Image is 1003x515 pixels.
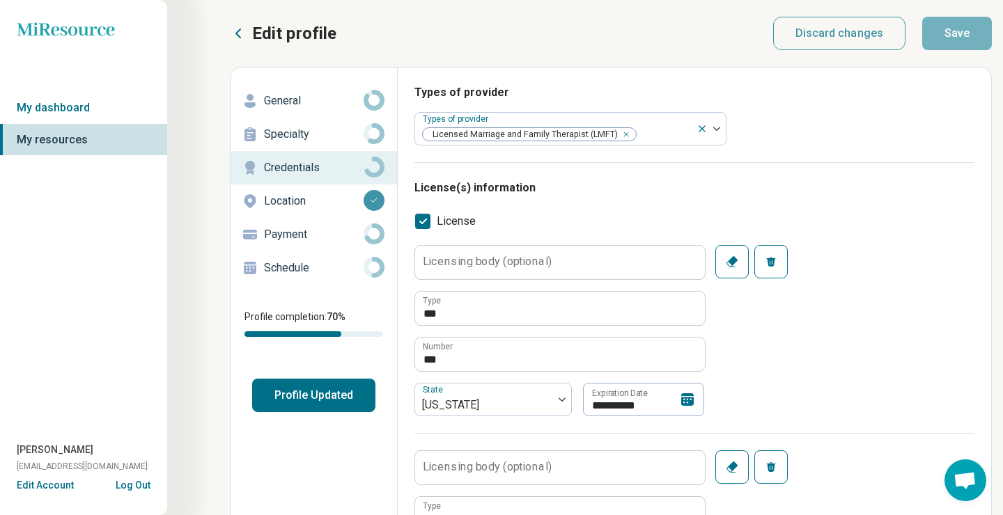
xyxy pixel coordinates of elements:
[252,22,336,45] p: Edit profile
[231,84,397,118] a: General
[423,114,491,124] label: Types of provider
[230,22,336,45] button: Edit profile
[264,93,364,109] p: General
[423,342,453,351] label: Number
[17,478,74,493] button: Edit Account
[922,17,992,50] button: Save
[17,443,93,457] span: [PERSON_NAME]
[231,151,397,184] a: Credentials
[264,126,364,143] p: Specialty
[423,296,441,305] label: Type
[437,213,476,230] span: License
[415,292,705,325] input: credential.licenses.0.name
[231,184,397,218] a: Location
[244,331,383,337] div: Profile completion
[231,218,397,251] a: Payment
[231,251,397,285] a: Schedule
[17,460,148,473] span: [EMAIL_ADDRESS][DOMAIN_NAME]
[252,379,375,412] button: Profile Updated
[423,385,446,395] label: State
[116,478,150,489] button: Log Out
[423,128,622,141] span: Licensed Marriage and Family Therapist (LMFT)
[773,17,906,50] button: Discard changes
[264,193,364,209] p: Location
[423,461,552,473] label: Licensing body (optional)
[414,84,974,101] h3: Types of provider
[264,226,364,243] p: Payment
[423,502,441,510] label: Type
[264,159,364,176] p: Credentials
[264,260,364,276] p: Schedule
[327,311,345,322] span: 70 %
[414,180,974,196] h3: License(s) information
[944,459,986,501] a: Open chat
[423,256,552,267] label: Licensing body (optional)
[231,118,397,151] a: Specialty
[231,301,397,345] div: Profile completion:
